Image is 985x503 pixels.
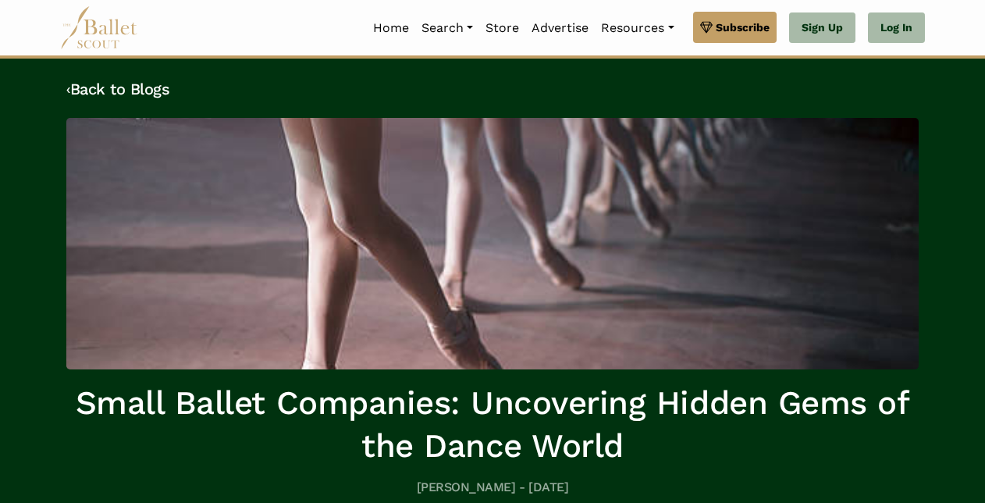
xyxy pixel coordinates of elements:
[700,19,713,36] img: gem.svg
[66,79,70,98] code: ‹
[693,12,777,43] a: Subscribe
[66,80,169,98] a: ‹Back to Blogs
[66,480,919,496] h5: [PERSON_NAME] - [DATE]
[525,12,595,45] a: Advertise
[716,19,770,36] span: Subscribe
[66,382,919,467] h1: Small Ballet Companies: Uncovering Hidden Gems of the Dance World
[868,12,925,44] a: Log In
[789,12,855,44] a: Sign Up
[367,12,415,45] a: Home
[66,118,919,369] img: header_image.img
[479,12,525,45] a: Store
[415,12,479,45] a: Search
[595,12,680,45] a: Resources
